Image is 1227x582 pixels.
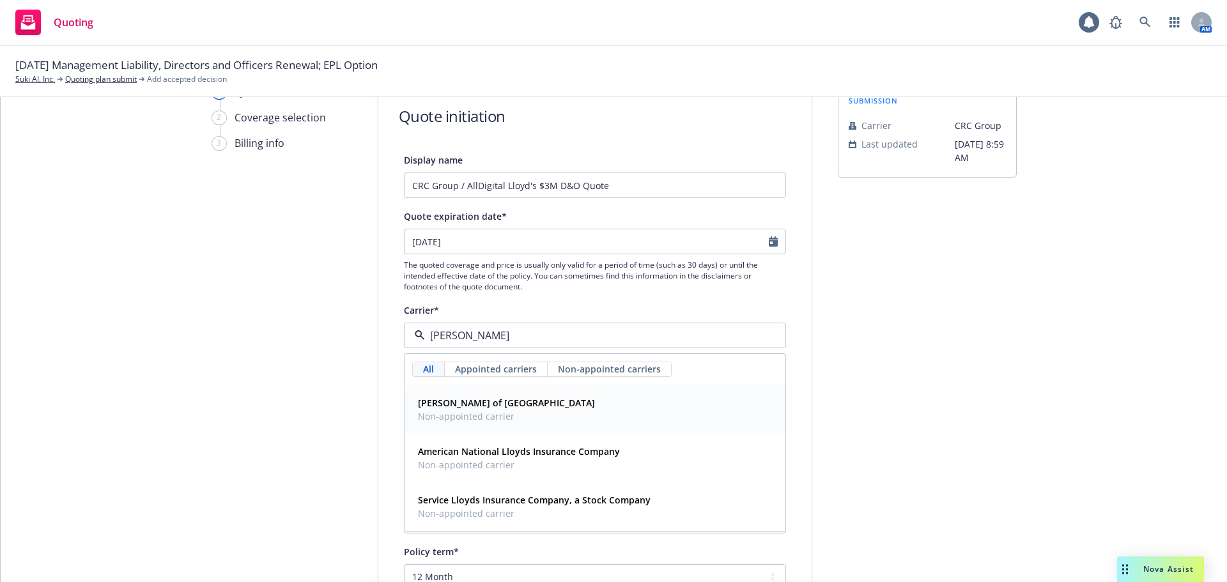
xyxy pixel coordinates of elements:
[15,73,55,85] a: Suki AI, Inc.
[15,57,378,73] span: [DATE] Management Liability, Directors and Officers Renewal; EPL Option
[1117,556,1133,582] div: Drag to move
[1143,563,1194,574] span: Nova Assist
[65,73,137,85] a: Quoting plan submit
[418,458,620,471] span: Non-appointed carrier
[235,110,326,125] div: Coverage selection
[861,119,891,132] span: Carrier
[212,111,227,125] div: 2
[425,328,760,343] input: Select a carrier
[955,119,1006,132] span: CRC Group
[10,4,98,40] a: Quoting
[212,136,227,151] div: 3
[404,546,459,558] span: Policy term*
[955,137,1006,164] span: [DATE] 8:59 AM
[418,445,620,457] strong: American National Lloyds Insurance Company
[404,304,439,316] span: Carrier*
[54,17,93,27] span: Quoting
[418,494,651,506] strong: Service Lloyds Insurance Company, a Stock Company
[861,137,918,151] span: Last updated
[404,259,786,292] span: The quoted coverage and price is usually only valid for a period of time (such as 30 days) or unt...
[418,507,651,520] span: Non-appointed carrier
[1162,10,1187,35] a: Switch app
[423,362,434,376] span: All
[235,135,284,151] div: Billing info
[1117,556,1204,582] button: Nova Assist
[404,210,507,222] span: Quote expiration date*
[455,362,537,376] span: Appointed carriers
[399,105,505,126] h1: Quote initiation
[418,397,595,409] strong: [PERSON_NAME] of [GEOGRAPHIC_DATA]
[418,410,595,423] span: Non-appointed carrier
[405,229,769,254] input: MM/DD/YYYY
[404,154,463,166] span: Display name
[1103,10,1129,35] a: Report a Bug
[769,236,778,247] svg: Calendar
[558,362,661,376] span: Non-appointed carriers
[1132,10,1158,35] a: Search
[147,73,227,85] span: Add accepted decision
[849,95,898,106] span: submission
